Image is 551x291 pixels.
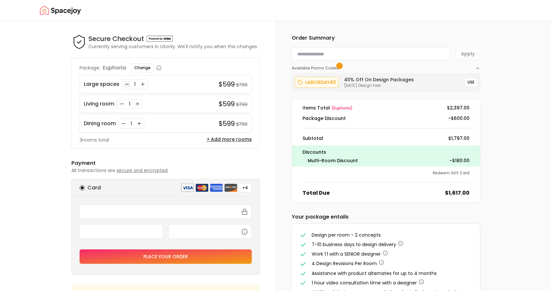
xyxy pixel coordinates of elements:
[303,115,346,122] dt: Package Discount
[447,105,469,111] dd: $2,397.00
[207,136,252,143] button: + Add more rooms
[88,43,258,50] p: Currently serving customers in US only. We'll notify you when this changes.
[224,184,237,192] img: discover
[128,120,135,127] div: 1
[219,99,235,108] h4: $599
[312,251,381,257] span: Work 1:1 with a SENIOR designer
[331,105,353,111] span: ( euphoria )
[292,66,340,71] span: Available Promo Codes
[40,4,81,17] a: Spacejoy
[84,100,114,108] p: Living room
[292,213,480,221] h6: Your package entails
[312,270,437,277] span: Assistance with product alternates for up to 4 months
[88,34,144,43] h4: Secure Checkout
[236,82,248,88] small: $799
[84,228,159,234] iframe: Secure expiration date input frame
[303,189,330,197] dt: Total Due
[87,184,101,192] h6: Card
[210,184,223,192] img: american express
[445,189,469,197] dd: $1,617.00
[450,157,469,164] dd: -$180.00
[71,159,260,167] h6: Payment
[312,241,396,248] span: 7-10 business days to design delivery
[120,120,127,127] button: Decrease quantity for Dining room
[173,228,248,234] iframe: Secure CVC input frame
[124,81,130,87] button: Decrease quantity for Large spaces
[103,64,126,72] p: euphoria
[71,167,260,174] p: All transactions are .
[195,184,209,192] img: mastercard
[40,4,81,17] img: Spacejoy Logo
[308,157,358,164] dt: Multi-Room Discount
[292,34,480,42] h6: Order Summary
[303,135,323,142] dt: Subtotal
[84,120,116,127] p: Dining room
[219,80,235,89] h4: $599
[147,36,173,42] img: Powered by stripe
[236,121,248,127] small: $799
[119,101,125,107] button: Decrease quantity for Living room
[84,80,119,88] p: Large spaces
[312,280,417,286] span: 1 hour video consultation time with a designer
[239,183,252,192] button: +4
[292,60,480,71] button: Available Promo Codes
[139,81,146,87] button: Increase quantity for Large spaces
[448,115,469,122] dd: -$600.00
[465,78,477,87] button: USE
[126,101,133,107] div: 1
[84,209,248,215] iframe: Secure card number input frame
[131,63,154,72] button: Change
[134,101,141,107] button: Increase quantity for Living room
[117,167,168,174] span: secure and encrypted
[312,260,377,267] span: 4 Design Revisions Per Room
[344,83,414,88] p: [DATE] Design Fest
[433,170,469,176] button: Redeem Gift Card
[303,148,469,156] p: Discounts
[292,71,480,91] div: Available Promo Codes
[236,101,248,108] small: $799
[305,78,336,86] p: laborday40
[448,135,469,142] dd: $1,797.00
[136,120,142,127] button: Increase quantity for Dining room
[312,232,381,238] span: Design per room - 2 concepts
[80,65,100,71] p: Package:
[303,105,353,111] dt: Items Total
[219,119,235,128] h4: $599
[132,81,138,87] div: 1
[181,184,194,192] img: visa
[344,76,414,83] h6: 40% Off on Design Packages
[80,137,109,143] p: 3 rooms total
[80,249,252,264] button: Place your order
